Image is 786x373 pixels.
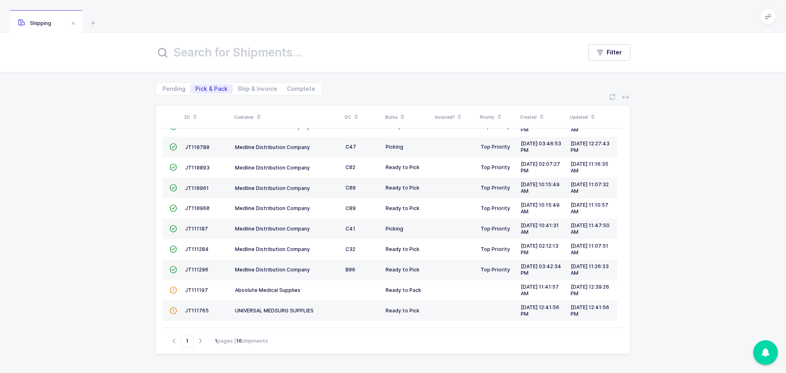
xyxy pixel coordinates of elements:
span: [DATE] 11:26:33 AM [571,263,609,276]
span: [DATE] 10:15:49 AM [521,202,560,215]
div: Created [520,110,565,124]
span: JT110893 [185,165,210,171]
span: Top Priority [481,185,510,191]
span: JT110961 [185,185,209,191]
div: Status [385,110,430,124]
span: Ship & Invoice [237,86,277,92]
span: [DATE] 12:41:56 PM [521,304,559,317]
span: Medline Distribution Company [235,165,310,171]
span: Medline Distribution Company [235,144,310,150]
b: 16 [236,338,242,344]
span:  [169,287,177,293]
span: Top Priority [481,144,510,150]
span: JT110780 [185,144,210,150]
div: Updated [570,110,615,124]
span:  [169,185,177,191]
span: Top Priority [481,164,510,170]
div: pages | shipments [215,337,268,345]
span: [DATE] 11:07:51 AM [571,243,608,255]
span: Top Priority [481,246,510,252]
span: Top Priority [481,267,510,273]
input: Search for Shipments... [156,43,572,62]
span:  [169,226,177,232]
span: JT110778 [185,124,210,130]
span: Medline Distribution Company [235,267,310,273]
span: [DATE] 12:41:56 PM [571,304,609,317]
span: Ready to Pack [386,287,421,293]
span: [DATE] 03:42:34 PM [521,263,561,276]
span: C89 [346,205,356,211]
span: Ready to Pick [386,185,420,191]
span: [DATE] 12:27:43 PM [571,140,610,153]
span: JT111197 [185,287,208,293]
div: ID [184,110,229,124]
span: C32 [346,246,355,252]
div: Customer [234,110,340,124]
span: [DATE] 12:39:26 PM [571,284,609,296]
span: Medline Distribution Company [235,124,310,130]
div: Priority [480,110,515,124]
span: Medline Distribution Company [235,185,310,191]
span: [DATE] 11:16:35 AM [571,161,608,174]
span: Ready to Pick [386,307,420,314]
button: Filter [588,44,630,61]
span:  [169,246,177,252]
span: [DATE] 11:07:32 AM [571,181,609,194]
span: C41 [346,226,355,232]
span: [DATE] 10:15:49 AM [521,181,560,194]
span: B06 [346,267,355,273]
span: [DATE] 11:47:50 AM [571,222,610,235]
span: Ready to Pick [386,246,420,252]
span: Ready to Pick [386,164,420,170]
span: JT110960 [185,205,210,211]
span: Ready to Pick [386,205,420,211]
span: Pending [163,86,185,92]
span: [DATE] 11:10:57 AM [571,202,608,215]
span:  [169,144,177,150]
span: Medline Distribution Company [235,246,310,252]
span: Filter [607,48,622,57]
span: [DATE] 11:41:57 AM [521,284,559,296]
span: JT111296 [185,267,208,273]
span: UNIVERSAL MEDSURG SUPPLIES [235,307,314,314]
span: Go to [181,335,194,348]
span: [DATE] 03:46:53 PM [521,140,561,153]
span: JT111187 [185,226,208,232]
span: Picking [386,144,403,150]
span: Medline Distribution Company [235,226,310,232]
span: Absolute Medical Supplies [235,287,300,293]
span: [DATE] 02:07:27 PM [521,161,560,174]
span:  [169,205,177,211]
span: [DATE] 10:41:31 AM [521,222,559,235]
span: Complete [287,86,315,92]
div: DC [345,110,380,124]
span: Top Priority [481,205,510,211]
span: Shipping [18,20,51,26]
span:  [169,164,177,170]
span: C47 [346,144,356,150]
span: C02 [346,164,355,170]
span: Ready to Pick [386,267,420,273]
span: Picking [386,226,403,232]
span:  [169,267,177,273]
b: 1 [215,338,217,344]
span: Pick & Pack [195,86,228,92]
span: Top Priority [481,226,510,232]
div: Invoiced? [435,110,475,124]
span: Medline Distribution Company [235,205,310,211]
span:  [169,307,177,314]
span: JT111765 [185,307,209,314]
span: JT111284 [185,246,209,252]
span: [DATE] 02:12:13 PM [521,243,558,255]
span: C09 [346,185,356,191]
